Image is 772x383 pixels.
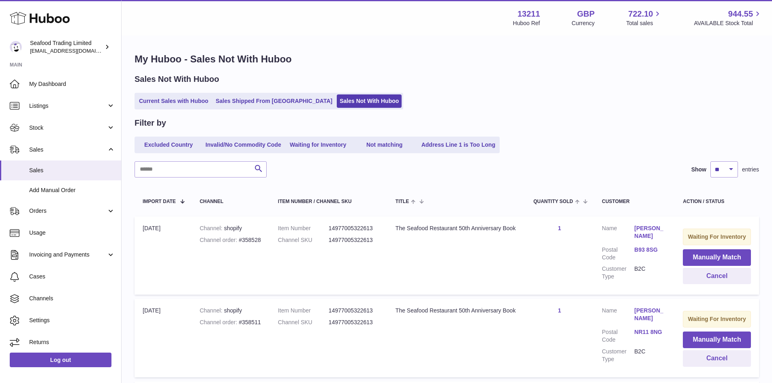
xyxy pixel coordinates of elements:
[396,199,409,204] span: Title
[683,199,751,204] div: Action / Status
[634,328,667,336] a: NR11 8NG
[634,225,667,240] a: [PERSON_NAME]
[29,251,107,259] span: Invoicing and Payments
[572,19,595,27] div: Currency
[329,236,379,244] dd: 14977005322613
[558,307,561,314] a: 1
[278,199,379,204] div: Item Number / Channel SKU
[683,350,751,367] button: Cancel
[29,207,107,215] span: Orders
[200,319,262,326] div: #358511
[143,199,176,204] span: Import date
[602,246,634,261] dt: Postal Code
[419,138,498,152] a: Address Line 1 is Too Long
[337,94,402,108] a: Sales Not With Huboo
[278,225,329,232] dt: Item Number
[29,338,115,346] span: Returns
[602,348,634,363] dt: Customer Type
[626,9,662,27] a: 722.10 Total sales
[518,9,540,19] strong: 13211
[329,225,379,232] dd: 14977005322613
[29,167,115,174] span: Sales
[29,124,107,132] span: Stock
[683,268,751,285] button: Cancel
[688,316,746,322] strong: Waiting For Inventory
[688,233,746,240] strong: Waiting For Inventory
[742,166,759,173] span: entries
[200,225,262,232] div: shopify
[602,307,634,324] dt: Name
[135,299,192,377] td: [DATE]
[634,348,667,363] dd: B2C
[602,328,634,344] dt: Postal Code
[513,19,540,27] div: Huboo Ref
[136,94,211,108] a: Current Sales with Huboo
[30,47,119,54] span: [EMAIL_ADDRESS][DOMAIN_NAME]
[683,332,751,348] button: Manually Match
[634,265,667,280] dd: B2C
[728,9,753,19] span: 944.55
[286,138,351,152] a: Waiting for Inventory
[278,319,329,326] dt: Channel SKU
[694,19,762,27] span: AVAILABLE Stock Total
[29,229,115,237] span: Usage
[29,317,115,324] span: Settings
[29,186,115,194] span: Add Manual Order
[10,41,22,53] img: online@rickstein.com
[135,118,166,128] h2: Filter by
[135,216,192,295] td: [DATE]
[634,246,667,254] a: B93 8SG
[29,273,115,280] span: Cases
[213,94,335,108] a: Sales Shipped From [GEOGRAPHIC_DATA]
[329,307,379,315] dd: 14977005322613
[29,146,107,154] span: Sales
[634,307,667,322] a: [PERSON_NAME]
[30,39,103,55] div: Seafood Trading Limited
[683,249,751,266] button: Manually Match
[329,319,379,326] dd: 14977005322613
[29,295,115,302] span: Channels
[29,102,107,110] span: Listings
[135,74,219,85] h2: Sales Not With Huboo
[203,138,284,152] a: Invalid/No Commodity Code
[10,353,111,367] a: Log out
[558,225,561,231] a: 1
[200,225,224,231] strong: Channel
[200,319,239,325] strong: Channel order
[396,307,517,315] div: The Seafood Restaurant 50th Anniversary Book
[694,9,762,27] a: 944.55 AVAILABLE Stock Total
[626,19,662,27] span: Total sales
[396,225,517,232] div: The Seafood Restaurant 50th Anniversary Book
[602,199,667,204] div: Customer
[136,138,201,152] a: Excluded Country
[200,236,262,244] div: #358528
[135,53,759,66] h1: My Huboo - Sales Not With Huboo
[602,225,634,242] dt: Name
[200,199,262,204] div: Channel
[533,199,573,204] span: Quantity Sold
[577,9,595,19] strong: GBP
[200,307,224,314] strong: Channel
[628,9,653,19] span: 722.10
[352,138,417,152] a: Not matching
[278,236,329,244] dt: Channel SKU
[278,307,329,315] dt: Item Number
[691,166,706,173] label: Show
[200,307,262,315] div: shopify
[200,237,239,243] strong: Channel order
[602,265,634,280] dt: Customer Type
[29,80,115,88] span: My Dashboard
